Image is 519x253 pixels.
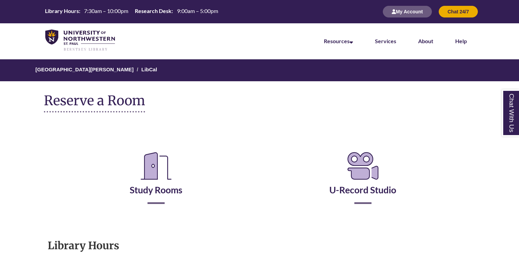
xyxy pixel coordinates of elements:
[177,8,218,14] span: 9:00am – 5:00pm
[329,167,396,195] a: U-Record Studio
[42,7,221,15] table: Hours Today
[455,38,467,44] a: Help
[383,6,432,17] button: My Account
[439,9,478,14] a: Chat 24/7
[141,67,157,72] a: LibCal
[44,93,145,112] h1: Reserve a Room
[132,7,174,15] th: Research Desk:
[45,29,115,51] img: UNWSP Library Logo
[48,239,471,252] h1: Library Hours
[44,59,475,81] nav: Breadcrumb
[439,6,478,17] button: Chat 24/7
[375,38,396,44] a: Services
[383,9,432,14] a: My Account
[130,167,182,195] a: Study Rooms
[418,38,433,44] a: About
[42,7,221,16] a: Hours Today
[324,38,353,44] a: Resources
[44,130,475,224] div: Reserve a Room
[42,7,81,15] th: Library Hours:
[84,8,128,14] span: 7:30am – 10:00pm
[35,67,133,72] a: [GEOGRAPHIC_DATA][PERSON_NAME]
